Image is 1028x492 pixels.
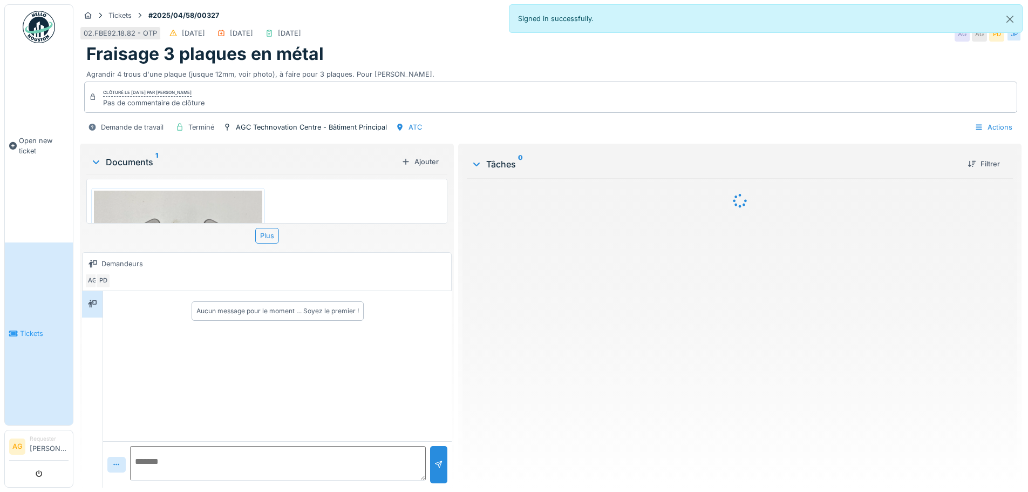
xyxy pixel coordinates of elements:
[1006,26,1022,42] div: JP
[23,11,55,43] img: Badge_color-CXgf-gQk.svg
[409,122,422,132] div: ATC
[989,26,1004,42] div: PD
[9,439,25,455] li: AG
[188,122,214,132] div: Terminé
[96,273,111,288] div: PD
[103,89,192,97] div: Clôturé le [DATE] par [PERSON_NAME]
[103,98,205,108] div: Pas de commentaire de clôture
[230,28,253,38] div: [DATE]
[255,228,279,244] div: Plus
[182,28,205,38] div: [DATE]
[5,49,73,242] a: Open new ticket
[30,435,69,443] div: Requester
[963,157,1004,171] div: Filtrer
[518,158,523,171] sup: 0
[970,119,1017,135] div: Actions
[955,26,970,42] div: AG
[108,10,132,21] div: Tickets
[101,259,143,269] div: Demandeurs
[236,122,387,132] div: AGC Technovation Centre - Bâtiment Principal
[5,242,73,426] a: Tickets
[9,435,69,461] a: AG Requester[PERSON_NAME]
[471,158,959,171] div: Tâches
[397,154,443,169] div: Ajouter
[509,4,1023,33] div: Signed in successfully.
[196,306,359,316] div: Aucun message pour le moment … Soyez le premier !
[86,44,324,64] h1: Fraisage 3 plaques en métal
[155,156,158,169] sup: 1
[91,156,397,169] div: Documents
[30,435,69,458] li: [PERSON_NAME]
[85,273,100,288] div: AG
[86,65,1015,79] div: Agrandir 4 trous d'une plaque (jusque 12mm, voir photo), à faire pour 3 plaques. Pour [PERSON_NAME].
[144,10,223,21] strong: #2025/04/58/00327
[94,191,262,374] img: r5zdszyx3a2g9rmoqvn34txnwlo3
[84,28,157,38] div: 02.FBE92.18.82 - OTP
[278,28,301,38] div: [DATE]
[20,328,69,339] span: Tickets
[998,5,1022,33] button: Close
[101,122,164,132] div: Demande de travail
[972,26,987,42] div: AG
[19,136,69,156] span: Open new ticket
